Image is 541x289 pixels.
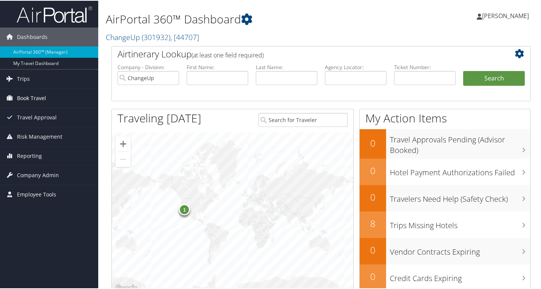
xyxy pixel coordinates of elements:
h2: 0 [360,243,386,256]
span: Risk Management [17,127,62,145]
h2: Airtinerary Lookup [117,47,490,60]
h3: Travel Approvals Pending (Advisor Booked) [390,130,530,155]
a: 0Vendor Contracts Expiring [360,237,530,264]
span: Employee Tools [17,184,56,203]
button: Zoom out [116,151,131,166]
label: Company - Division: [117,63,179,70]
span: , [ 44707 ] [170,31,199,42]
span: Dashboards [17,27,48,46]
h3: Travelers Need Help (Safety Check) [390,189,530,204]
div: 1 [179,203,190,215]
h1: My Action Items [360,110,530,125]
span: (at least one field required) [192,50,264,59]
span: ( 301932 ) [142,31,170,42]
button: Search [463,70,525,85]
label: Last Name: [256,63,317,70]
h2: 0 [360,164,386,176]
span: Trips [17,69,30,88]
input: Search for Traveler [258,112,348,126]
h3: Credit Cards Expiring [390,269,530,283]
a: [PERSON_NAME] [477,4,536,26]
a: 8Trips Missing Hotels [360,211,530,237]
label: Ticket Number: [394,63,456,70]
span: Reporting [17,146,42,165]
label: First Name: [187,63,248,70]
a: 0Travelers Need Help (Safety Check) [360,184,530,211]
a: ChangeUp [106,31,199,42]
img: airportal-logo.png [17,5,92,23]
a: 0Hotel Payment Authorizations Failed [360,158,530,184]
h3: Hotel Payment Authorizations Failed [390,163,530,177]
h3: Vendor Contracts Expiring [390,242,530,257]
h1: AirPortal 360™ Dashboard [106,11,393,26]
button: Zoom in [116,136,131,151]
span: [PERSON_NAME] [482,11,529,19]
h1: Traveling [DATE] [117,110,201,125]
h2: 0 [360,136,386,149]
h2: 8 [360,216,386,229]
h2: 0 [360,190,386,203]
h2: 0 [360,269,386,282]
span: Company Admin [17,165,59,184]
span: Travel Approval [17,107,57,126]
a: 0Travel Approvals Pending (Advisor Booked) [360,128,530,158]
span: Book Travel [17,88,46,107]
h3: Trips Missing Hotels [390,216,530,230]
label: Agency Locator: [325,63,386,70]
